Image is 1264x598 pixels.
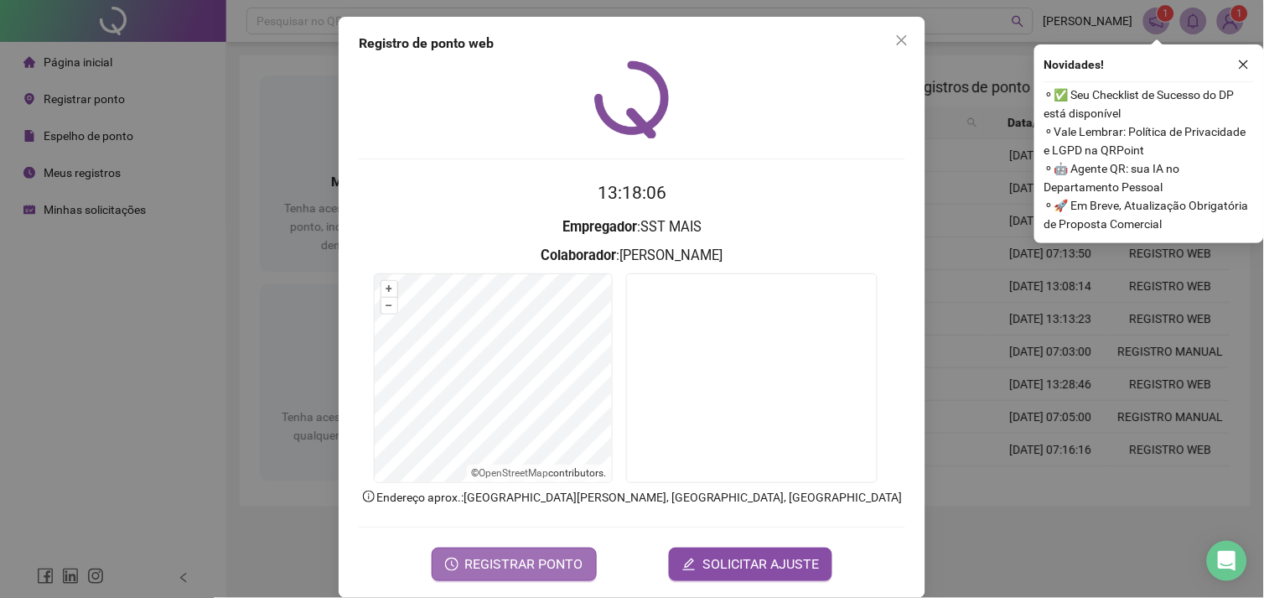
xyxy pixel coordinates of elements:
h3: : [PERSON_NAME] [359,245,905,267]
span: SOLICITAR AJUSTE [702,554,819,575]
time: 13:18:06 [598,183,666,203]
span: info-circle [361,489,376,504]
span: clock-circle [445,558,458,571]
strong: Empregador [562,219,637,235]
div: Open Intercom Messenger [1207,541,1247,581]
span: edit [682,558,696,571]
button: editSOLICITAR AJUSTE [669,548,832,581]
span: REGISTRAR PONTO [465,554,583,575]
span: ⚬ Vale Lembrar: Política de Privacidade e LGPD na QRPoint [1044,122,1254,159]
strong: Colaborador [541,247,617,263]
span: ⚬ 🚀 Em Breve, Atualização Obrigatória de Proposta Comercial [1044,196,1254,233]
a: OpenStreetMap [479,467,549,479]
span: ⚬ 🤖 Agente QR: sua IA no Departamento Pessoal [1044,159,1254,196]
li: © contributors. [472,467,607,479]
button: REGISTRAR PONTO [432,548,597,581]
img: QRPoint [594,60,670,138]
span: ⚬ ✅ Seu Checklist de Sucesso do DP está disponível [1044,86,1254,122]
h3: : SST MAIS [359,216,905,238]
span: Novidades ! [1044,55,1105,74]
span: close [895,34,909,47]
button: + [381,281,397,297]
button: – [381,298,397,314]
p: Endereço aprox. : [GEOGRAPHIC_DATA][PERSON_NAME], [GEOGRAPHIC_DATA], [GEOGRAPHIC_DATA] [359,488,905,507]
div: Registro de ponto web [359,34,905,54]
button: Close [888,27,915,54]
span: close [1238,59,1250,70]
